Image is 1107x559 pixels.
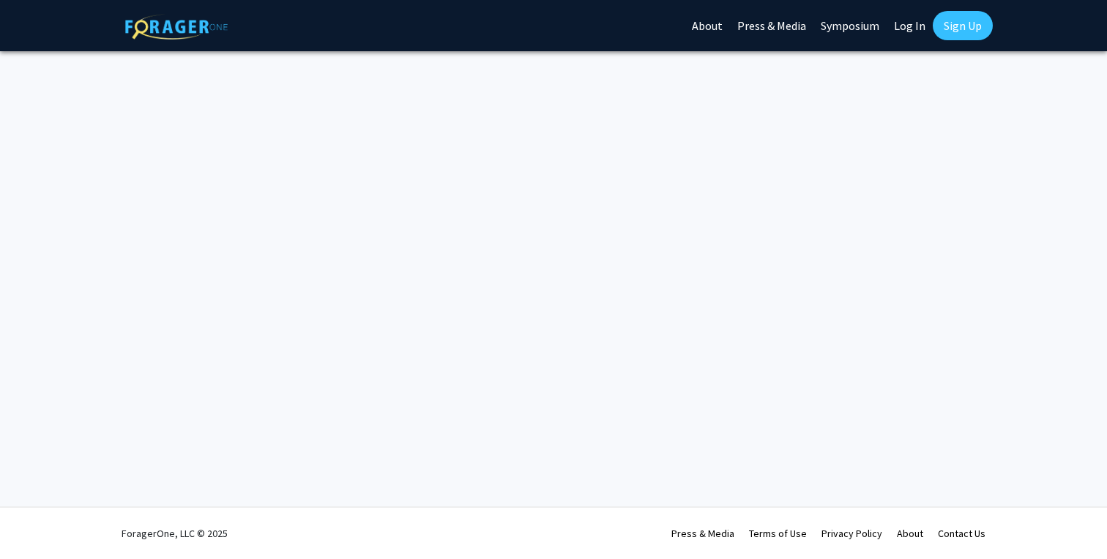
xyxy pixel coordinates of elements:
div: ForagerOne, LLC © 2025 [122,508,228,559]
a: About [897,527,923,540]
a: Press & Media [671,527,734,540]
a: Terms of Use [749,527,807,540]
a: Contact Us [938,527,985,540]
a: Sign Up [933,11,993,40]
a: Privacy Policy [821,527,882,540]
img: ForagerOne Logo [125,14,228,40]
